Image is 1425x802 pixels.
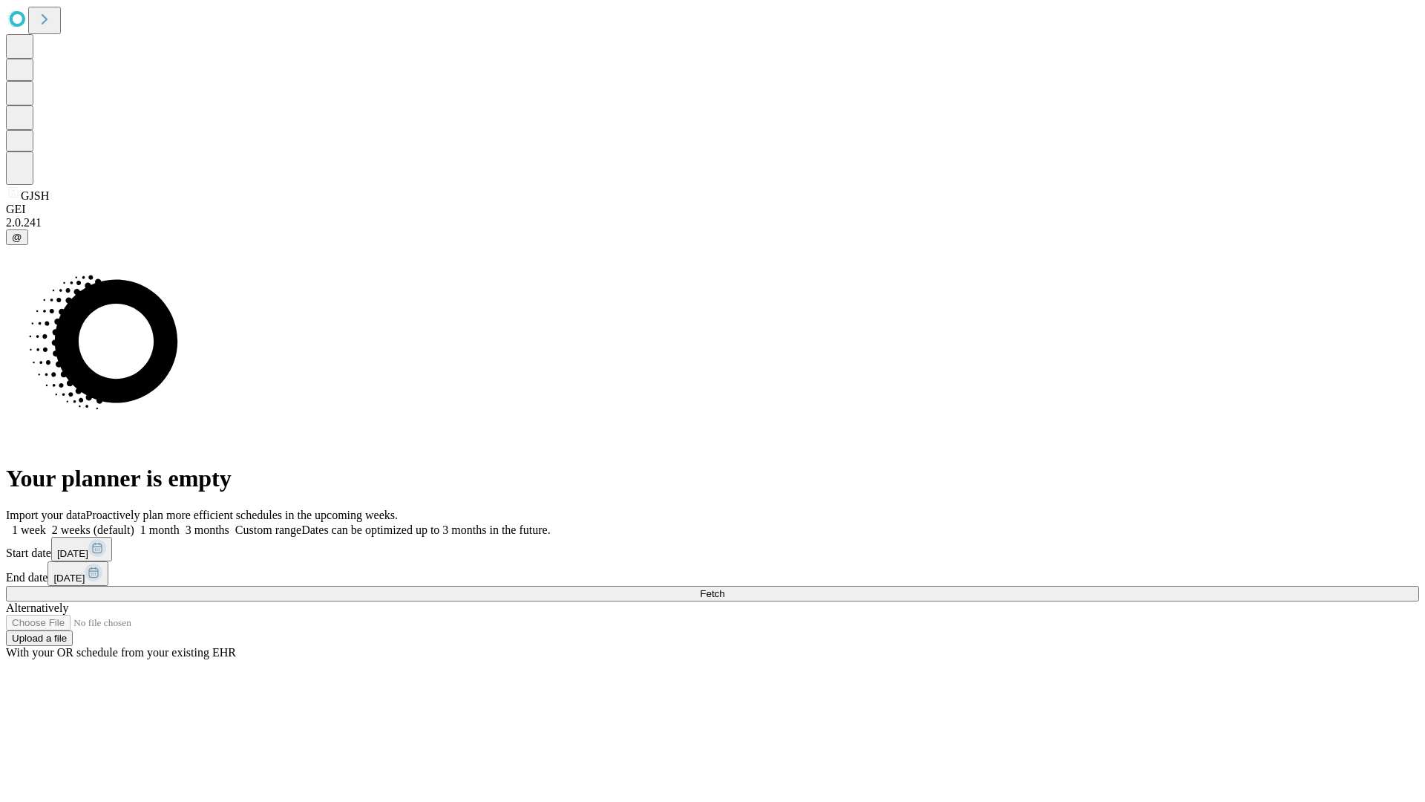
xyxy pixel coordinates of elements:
span: Fetch [700,588,724,599]
span: 3 months [186,524,229,536]
span: [DATE] [57,548,88,559]
span: [DATE] [53,573,85,584]
span: Dates can be optimized up to 3 months in the future. [301,524,550,536]
span: Proactively plan more efficient schedules in the upcoming weeks. [86,509,398,521]
button: Fetch [6,586,1419,601]
span: GJSH [21,189,49,202]
button: [DATE] [51,537,112,561]
span: 2 weeks (default) [52,524,134,536]
button: [DATE] [47,561,108,586]
div: 2.0.241 [6,216,1419,229]
span: Import your data [6,509,86,521]
h1: Your planner is empty [6,465,1419,492]
span: With your OR schedule from your existing EHR [6,646,236,659]
div: GEI [6,203,1419,216]
span: Custom range [235,524,301,536]
span: @ [12,232,22,243]
div: Start date [6,537,1419,561]
div: End date [6,561,1419,586]
span: 1 month [140,524,180,536]
button: Upload a file [6,630,73,646]
span: 1 week [12,524,46,536]
span: Alternatively [6,601,68,614]
button: @ [6,229,28,245]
